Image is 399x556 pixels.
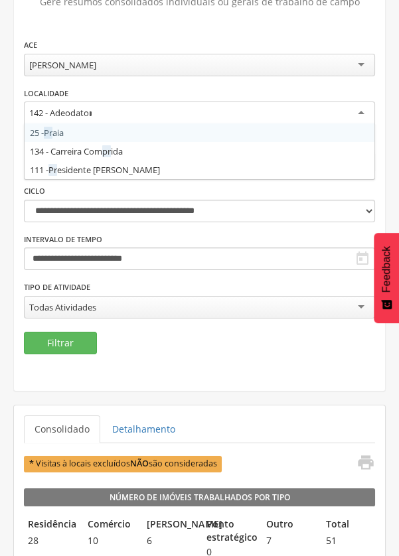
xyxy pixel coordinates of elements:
[29,59,96,71] div: [PERSON_NAME]
[143,534,196,547] span: 6
[262,518,315,533] legend: Outro
[355,251,370,267] i: 
[24,415,100,443] a: Consolidado
[29,301,96,313] div: Todas Atividades
[29,107,89,119] div: 142 - Adeodato
[24,282,90,293] label: Tipo de Atividade
[348,453,374,475] a: 
[48,164,57,176] span: Pr
[143,518,196,533] legend: [PERSON_NAME]
[130,458,149,469] b: NÃO
[202,518,256,544] legend: Ponto estratégico
[24,186,45,196] label: Ciclo
[380,246,392,293] span: Feedback
[44,127,52,139] span: Pr
[24,88,68,99] label: Localidade
[322,534,375,547] span: 51
[25,161,374,179] div: 111 - esidente [PERSON_NAME]
[24,332,97,354] button: Filtrar
[84,518,137,533] legend: Comércio
[84,534,137,547] span: 10
[262,534,315,547] span: 7
[102,145,111,157] span: pr
[24,456,222,472] span: * Visitas à locais excluídos são consideradas
[24,234,102,245] label: Intervalo de Tempo
[25,123,374,142] div: 25 - aia
[356,453,374,472] i: 
[102,415,186,443] a: Detalhamento
[322,518,375,533] legend: Total
[24,40,37,50] label: ACE
[374,233,399,323] button: Feedback - Mostrar pesquisa
[25,142,374,161] div: 134 - Carreira Com ida
[24,488,375,507] legend: Número de Imóveis Trabalhados por Tipo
